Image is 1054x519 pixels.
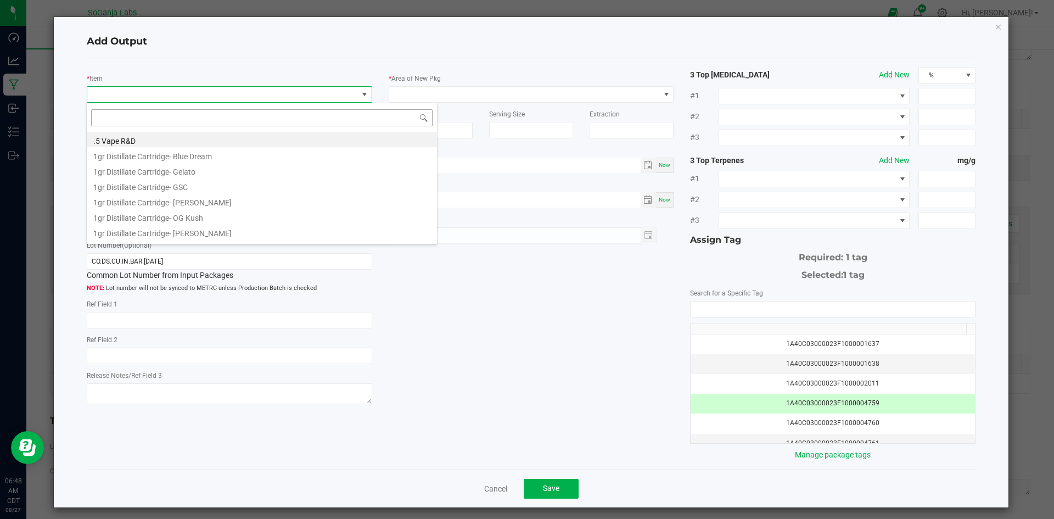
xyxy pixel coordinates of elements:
span: Now [659,197,670,203]
strong: mg/g [918,155,975,166]
div: 1A40C03000023F1000001638 [697,359,968,369]
span: #3 [690,215,719,226]
a: Cancel [484,483,507,494]
label: Release Notes/Ref Field 3 [87,371,162,381]
label: Serving Size [489,109,525,119]
span: #2 [690,111,719,122]
span: #1 [690,90,719,102]
div: Selected: [690,264,975,282]
label: Item [89,74,103,83]
span: #1 [690,173,719,185]
span: Now [659,162,670,168]
span: 1 tag [843,270,865,280]
h4: Add Output [87,35,976,49]
div: Common Lot Number from Input Packages [87,253,372,281]
label: Lot Number [87,241,152,250]
button: Add New [879,69,910,81]
div: Assign Tag [690,233,975,247]
span: Lot number will not be synced to METRC unless Production Batch is checked [87,284,372,293]
label: Area of New Pkg [391,74,441,83]
span: NO DATA FOUND [719,171,910,187]
input: Date [389,158,641,171]
div: Required: 1 tag [690,247,975,264]
label: Ref Field 2 [87,335,117,345]
button: Save [524,479,579,499]
input: NO DATA FOUND [691,302,975,317]
input: Date [389,192,641,206]
span: Toggle calendar [641,158,657,173]
span: #3 [690,132,719,143]
strong: 3 Top [MEDICAL_DATA] [690,69,804,81]
span: Toggle calendar [641,192,657,208]
label: Extraction [590,109,620,119]
div: 1A40C03000023F1000004761 [697,438,968,449]
a: Manage package tags [795,450,871,459]
label: Search for a Specific Tag [690,288,763,298]
span: NO DATA FOUND [719,192,910,208]
div: 1A40C03000023F1000001637 [697,339,968,349]
span: NO DATA FOUND [719,213,910,229]
div: 1A40C03000023F1000002011 [697,378,968,389]
button: Add New [879,155,910,166]
span: Save [543,484,559,493]
div: 1A40C03000023F1000004760 [697,418,968,428]
strong: 3 Top Terpenes [690,155,804,166]
span: #2 [690,194,719,205]
span: % [919,68,961,83]
label: Ref Field 1 [87,299,117,309]
div: 1A40C03000023F1000004759 [697,398,968,409]
iframe: Resource center [11,431,44,464]
span: (Optional) [122,242,152,249]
